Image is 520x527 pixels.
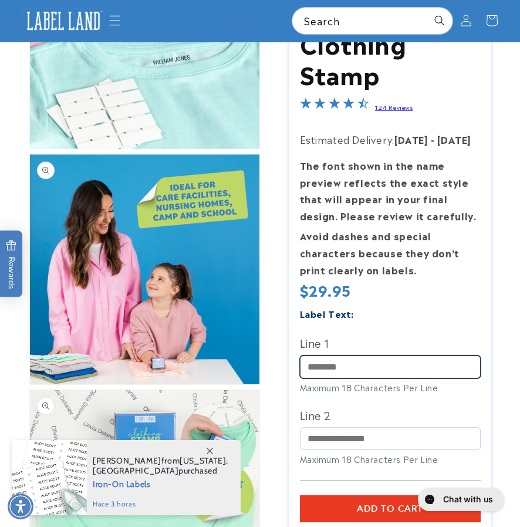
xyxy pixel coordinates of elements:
label: Line 2 [300,405,481,424]
span: [GEOGRAPHIC_DATA] [93,465,178,476]
label: Line 1 [300,334,481,353]
iframe: Gorgias live chat messenger [412,484,508,515]
strong: [DATE] [437,132,471,146]
span: [PERSON_NAME] [93,455,161,466]
strong: Avoid dashes and special characters because they don’t print clearly on labels. [300,229,460,277]
strong: The font shown in the name preview reflects the exact style that will appear in your final design... [300,158,477,223]
span: Add to cart [357,503,423,514]
span: Rewards [6,240,17,288]
span: 4.4-star overall rating [300,99,369,113]
strong: - [431,132,435,146]
a: 124 Reviews [375,103,413,111]
div: Accessibility Menu [8,494,33,519]
img: Label Land [22,8,105,34]
label: Label Text: [300,307,354,321]
div: Maximum 18 Characters Per Line [300,453,481,465]
span: [US_STATE] [180,455,226,466]
p: Estimated Delivery: [300,131,481,148]
a: Label Land [18,4,109,38]
span: Iron-On Labels [93,476,228,491]
span: from , purchased [93,456,228,476]
summary: Menu [102,8,128,33]
strong: [DATE] [394,132,428,146]
button: Search [427,8,453,33]
span: hace 3 horas [93,499,228,509]
span: $29.95 [300,281,352,300]
h1: Clothing Stamp [300,28,481,89]
button: Add to cart [300,495,481,522]
div: Maximum 18 Characters Per Line [300,381,481,394]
